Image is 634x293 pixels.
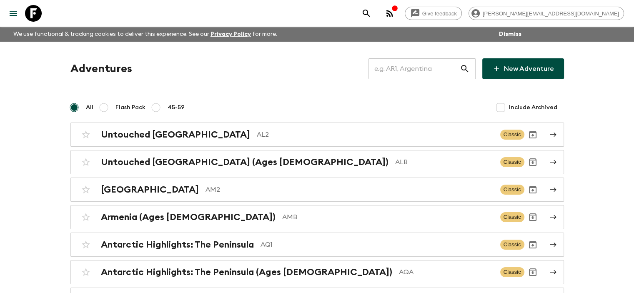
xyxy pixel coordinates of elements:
a: Antarctic Highlights: The Peninsula (Ages [DEMOGRAPHIC_DATA])AQAClassicArchive [70,260,564,284]
span: Classic [500,185,524,195]
a: Antarctic Highlights: The PeninsulaAQ1ClassicArchive [70,233,564,257]
h2: Untouched [GEOGRAPHIC_DATA] (Ages [DEMOGRAPHIC_DATA]) [101,157,388,168]
input: e.g. AR1, Argentina [368,57,460,80]
h2: Antarctic Highlights: The Peninsula (Ages [DEMOGRAPHIC_DATA]) [101,267,392,278]
button: search adventures [358,5,375,22]
button: Archive [524,209,541,225]
a: New Adventure [482,58,564,79]
span: Classic [500,130,524,140]
p: AMB [282,212,494,222]
p: ALB [395,157,494,167]
span: Flash Pack [115,103,145,112]
h2: Armenia (Ages [DEMOGRAPHIC_DATA]) [101,212,276,223]
p: AQ1 [261,240,494,250]
button: Archive [524,154,541,170]
span: 45-59 [168,103,185,112]
p: We use functional & tracking cookies to deliver this experience. See our for more. [10,27,281,42]
h2: [GEOGRAPHIC_DATA] [101,184,199,195]
span: Include Archived [509,103,557,112]
p: AQA [399,267,494,277]
a: Privacy Policy [210,31,251,37]
a: Untouched [GEOGRAPHIC_DATA]AL2ClassicArchive [70,123,564,147]
h2: Antarctic Highlights: The Peninsula [101,239,254,250]
a: [GEOGRAPHIC_DATA]AM2ClassicArchive [70,178,564,202]
a: Untouched [GEOGRAPHIC_DATA] (Ages [DEMOGRAPHIC_DATA])ALBClassicArchive [70,150,564,174]
button: Archive [524,264,541,280]
p: AL2 [257,130,494,140]
a: Give feedback [405,7,462,20]
p: AM2 [205,185,494,195]
span: Classic [500,240,524,250]
button: menu [5,5,22,22]
span: Classic [500,157,524,167]
button: Archive [524,236,541,253]
a: Armenia (Ages [DEMOGRAPHIC_DATA])AMBClassicArchive [70,205,564,229]
h1: Adventures [70,60,132,77]
button: Dismiss [497,28,524,40]
span: [PERSON_NAME][EMAIL_ADDRESS][DOMAIN_NAME] [478,10,624,17]
span: Classic [500,212,524,222]
h2: Untouched [GEOGRAPHIC_DATA] [101,129,250,140]
button: Archive [524,181,541,198]
span: All [86,103,93,112]
span: Give feedback [418,10,461,17]
button: Archive [524,126,541,143]
span: Classic [500,267,524,277]
div: [PERSON_NAME][EMAIL_ADDRESS][DOMAIN_NAME] [469,7,624,20]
